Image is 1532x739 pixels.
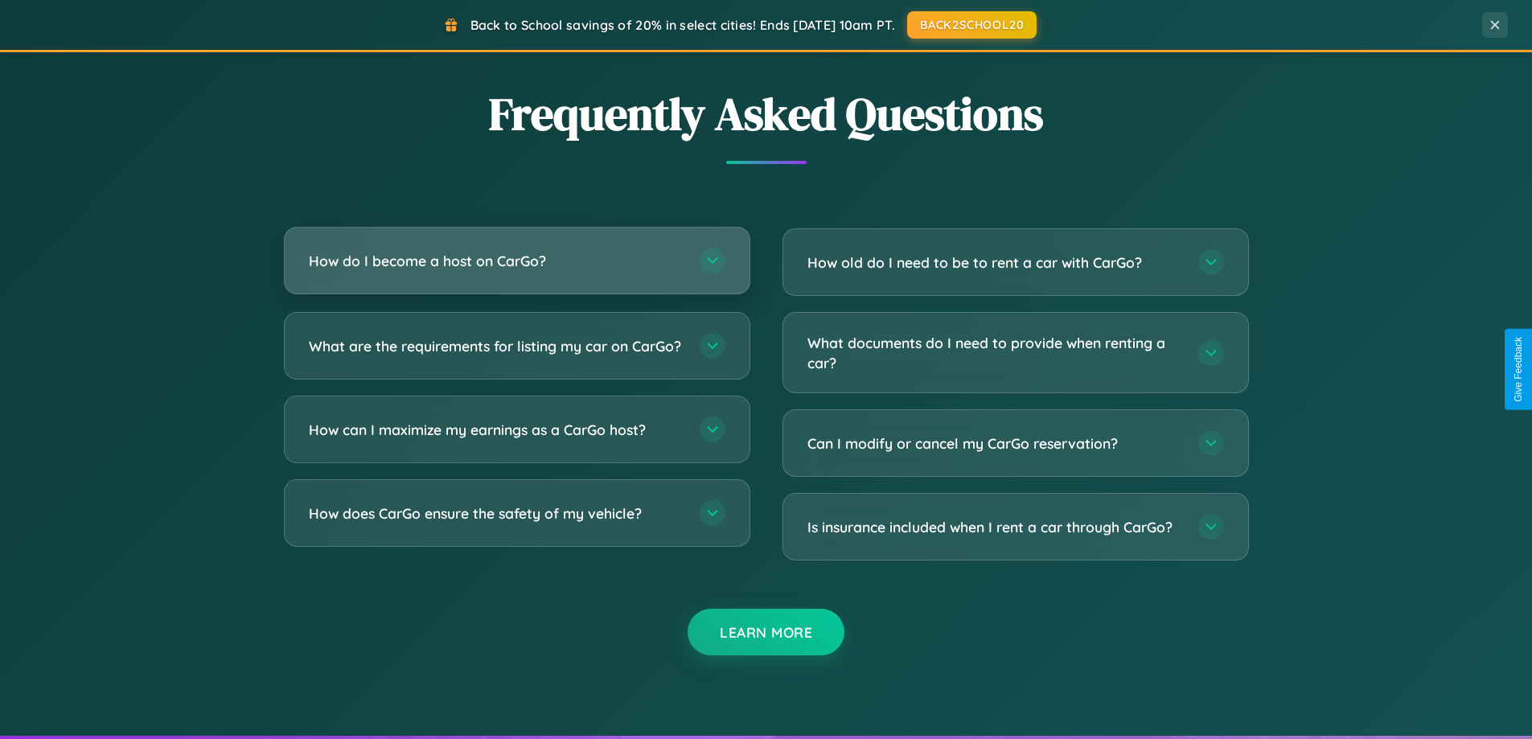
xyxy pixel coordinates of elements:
[807,517,1182,537] h3: Is insurance included when I rent a car through CarGo?
[688,609,844,655] button: Learn More
[807,333,1182,372] h3: What documents do I need to provide when renting a car?
[807,252,1182,273] h3: How old do I need to be to rent a car with CarGo?
[1513,337,1524,402] div: Give Feedback
[309,420,684,440] h3: How can I maximize my earnings as a CarGo host?
[309,503,684,523] h3: How does CarGo ensure the safety of my vehicle?
[807,433,1182,454] h3: Can I modify or cancel my CarGo reservation?
[309,251,684,271] h3: How do I become a host on CarGo?
[470,17,895,33] span: Back to School savings of 20% in select cities! Ends [DATE] 10am PT.
[907,11,1037,39] button: BACK2SCHOOL20
[284,83,1249,145] h2: Frequently Asked Questions
[309,336,684,356] h3: What are the requirements for listing my car on CarGo?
